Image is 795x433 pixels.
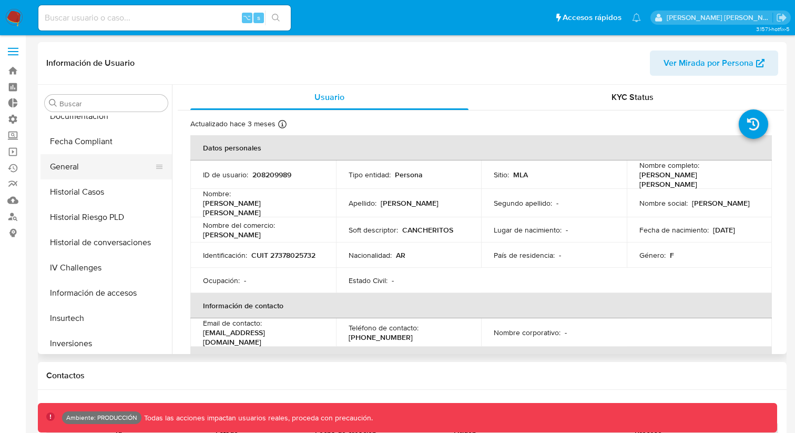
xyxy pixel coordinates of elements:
[566,225,568,235] p: -
[40,154,164,179] button: General
[190,119,276,129] p: Actualizado hace 3 meses
[395,170,423,179] p: Persona
[632,13,641,22] a: Notificaciones
[513,170,528,179] p: MLA
[190,293,772,318] th: Información de contacto
[639,170,756,189] p: [PERSON_NAME] [PERSON_NAME]
[40,230,172,255] button: Historial de conversaciones
[203,276,240,285] p: Ocupación :
[392,276,394,285] p: -
[190,135,772,160] th: Datos personales
[40,280,172,306] button: Información de accesos
[40,179,172,205] button: Historial Casos
[639,160,699,170] p: Nombre completo :
[203,318,262,328] p: Email de contacto :
[563,12,621,23] span: Accesos rápidos
[776,12,787,23] a: Salir
[40,255,172,280] button: IV Challenges
[38,11,291,25] input: Buscar usuario o caso...
[40,129,172,154] button: Fecha Compliant
[494,250,555,260] p: País de residencia :
[349,276,388,285] p: Estado Civil :
[203,220,275,230] p: Nombre del comercio :
[257,13,260,23] span: s
[650,51,778,76] button: Ver Mirada por Persona
[494,170,509,179] p: Sitio :
[611,91,654,103] span: KYC Status
[243,13,251,23] span: ⌥
[667,13,773,23] p: edwin.alonso@mercadolibre.com.co
[314,91,344,103] span: Usuario
[556,198,558,208] p: -
[713,225,735,235] p: [DATE]
[49,99,57,107] button: Buscar
[40,205,172,230] button: Historial Riesgo PLD
[692,198,750,208] p: [PERSON_NAME]
[349,333,413,342] p: [PHONE_NUMBER]
[66,416,137,420] p: Ambiente: PRODUCCIÓN
[203,328,319,347] p: [EMAIL_ADDRESS][DOMAIN_NAME]
[252,170,291,179] p: 208209989
[559,250,561,260] p: -
[203,189,231,198] p: Nombre :
[349,198,376,208] p: Apellido :
[664,51,753,76] span: Ver Mirada por Persona
[639,250,666,260] p: Género :
[639,225,709,235] p: Fecha de nacimiento :
[349,170,391,179] p: Tipo entidad :
[46,58,135,68] h1: Información de Usuario
[203,170,248,179] p: ID de usuario :
[190,347,772,372] th: Verificación y cumplimiento
[40,104,172,129] button: Documentación
[396,250,405,260] p: AR
[40,306,172,331] button: Insurtech
[203,230,261,239] p: [PERSON_NAME]
[349,250,392,260] p: Nacionalidad :
[265,11,287,25] button: search-icon
[244,276,246,285] p: -
[639,198,688,208] p: Nombre social :
[46,370,778,381] h1: Contactos
[494,328,560,337] p: Nombre corporativo :
[402,225,453,235] p: CANCHERITOS
[349,225,398,235] p: Soft descriptor :
[565,328,567,337] p: -
[349,323,419,333] p: Teléfono de contacto :
[494,198,552,208] p: Segundo apellido :
[494,225,562,235] p: Lugar de nacimiento :
[251,250,315,260] p: CUIT 27378025732
[59,99,164,108] input: Buscar
[670,250,674,260] p: F
[141,413,373,423] p: Todas las acciones impactan usuarios reales, proceda con precaución.
[381,198,439,208] p: [PERSON_NAME]
[40,331,172,356] button: Inversiones
[203,198,319,217] p: [PERSON_NAME] [PERSON_NAME]
[203,250,247,260] p: Identificación :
